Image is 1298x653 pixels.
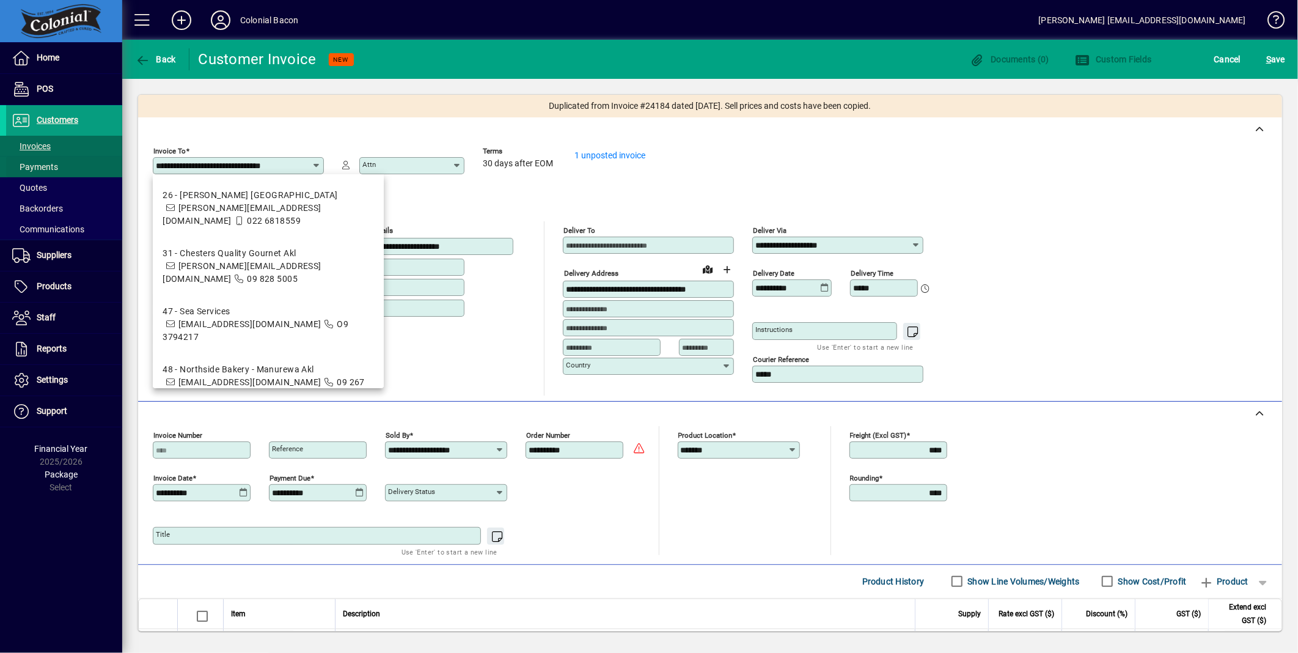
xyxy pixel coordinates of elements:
a: Support [6,396,122,427]
span: Backorders [12,204,63,213]
mat-label: Rounding [850,473,879,482]
span: Documents (0) [970,54,1049,64]
span: 09 828 5005 [247,274,298,284]
mat-option: 31 - Chesters Quality Gournet Akl [153,237,384,295]
span: Financial Year [35,444,88,454]
span: Package [45,470,78,479]
button: Cancel [1211,48,1244,70]
span: Discount (%) [1086,607,1127,621]
button: Save [1263,48,1288,70]
button: Choose address [717,260,737,279]
a: POS [6,74,122,105]
span: POS [37,84,53,94]
span: [PERSON_NAME][EMAIL_ADDRESS][DOMAIN_NAME] [163,203,321,226]
mat-label: Deliver To [563,226,595,235]
mat-label: Invoice number [153,430,202,439]
mat-label: Invoice To [153,147,186,155]
button: Profile [201,9,240,31]
span: Duplicated from Invoice #24184 dated [DATE]. Sell prices and costs have been copied. [549,100,871,113]
div: Customer Invoice [199,50,317,69]
a: Staff [6,303,122,333]
button: Add [162,9,201,31]
span: [EMAIL_ADDRESS][DOMAIN_NAME] [178,319,321,329]
mat-label: Title [156,530,170,539]
span: Home [37,53,59,62]
span: Supply [958,607,981,621]
div: 31 - Chesters Quality Gournet Akl [163,247,374,260]
span: Products [37,281,71,291]
span: [EMAIL_ADDRESS][DOMAIN_NAME] [178,377,321,387]
mat-label: Delivery date [753,269,794,278]
span: Support [37,406,67,416]
div: Colonial Bacon [240,10,298,30]
mat-label: Payment due [269,473,310,482]
mat-label: Delivery status [388,487,435,496]
span: Suppliers [37,250,71,260]
span: 30 days after EOM [483,159,553,169]
span: Back [135,54,176,64]
mat-option: 26 - Gilmours Mt Roskill Akl 616346 [153,179,384,237]
a: Reports [6,334,122,364]
span: Staff [37,312,56,322]
div: [PERSON_NAME] [EMAIL_ADDRESS][DOMAIN_NAME] [1039,10,1246,30]
label: Show Cost/Profit [1116,575,1187,588]
mat-label: Invoice date [153,473,193,482]
mat-label: Instructions [755,325,793,334]
mat-hint: Use 'Enter' to start a new line [818,340,914,354]
span: NEW [334,56,349,64]
mat-label: Freight (excl GST) [850,430,907,439]
span: GST ($) [1176,607,1201,621]
button: Product [1193,570,1255,592]
span: Rate excl GST ($) [999,607,1054,621]
mat-option: 48 - Northside Bakery - Manurewa Akl [153,353,384,411]
span: Settings [37,375,68,385]
a: Suppliers [6,240,122,271]
span: Payments [12,162,58,172]
mat-label: Attn [362,160,376,169]
button: Documents (0) [967,48,1052,70]
a: Payments [6,157,122,177]
mat-option: 47 - Sea Services [153,295,384,353]
mat-hint: Use 'Enter' to start a new line [402,545,497,559]
span: Cancel [1214,50,1241,69]
span: S [1266,54,1271,64]
a: Products [6,271,122,302]
mat-label: Order number [526,430,570,439]
a: Backorders [6,198,122,219]
span: Product History [862,572,925,591]
a: Communications [6,219,122,240]
mat-label: Country [566,361,590,369]
span: Extend excl GST ($) [1216,600,1266,627]
a: Home [6,43,122,73]
a: 1 unposted invoice [574,150,645,160]
a: Quotes [6,177,122,198]
a: Settings [6,365,122,396]
span: Item [231,607,246,621]
a: View on map [698,259,717,279]
span: Quotes [12,183,47,193]
span: Product [1199,572,1248,591]
label: Show Line Volumes/Weights [966,575,1080,588]
mat-label: Courier Reference [753,355,809,364]
span: Reports [37,344,67,353]
button: Custom Fields [1072,48,1155,70]
button: Back [132,48,179,70]
mat-label: Reference [272,445,303,453]
span: 022 6818559 [247,216,301,226]
mat-label: Product location [678,430,733,439]
mat-label: Delivery time [851,269,893,278]
app-page-header-button: Back [122,48,189,70]
span: Invoices [12,141,51,151]
mat-label: Sold by [386,430,409,439]
mat-label: Deliver via [753,226,787,235]
span: [PERSON_NAME][EMAIL_ADDRESS][DOMAIN_NAME] [163,261,321,284]
span: Terms [483,147,556,155]
button: Product History [857,570,930,592]
div: 48 - Northside Bakery - Manurewa Akl [163,363,374,376]
div: 47 - Sea Services [163,305,374,318]
span: ave [1266,50,1285,69]
span: Customers [37,115,78,125]
span: Description [343,607,380,621]
span: Communications [12,224,84,234]
span: Custom Fields [1075,54,1152,64]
